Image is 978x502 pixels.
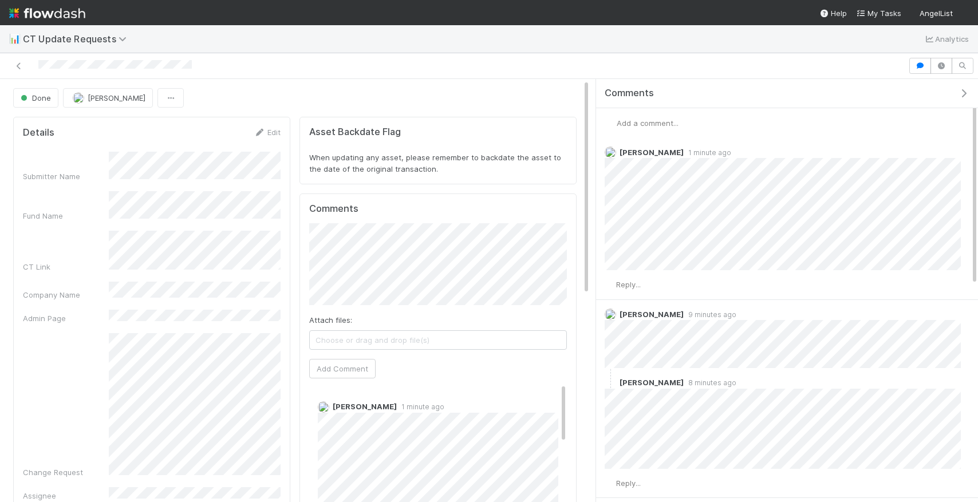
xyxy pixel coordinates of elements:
[23,33,132,45] span: CT Update Requests
[605,279,616,291] img: avatar_ac990a78-52d7-40f8-b1fe-cbbd1cda261e.png
[616,280,641,289] span: Reply...
[309,127,567,138] h5: Asset Backdate Flag
[620,148,684,157] span: [PERSON_NAME]
[23,171,109,182] div: Submitter Name
[397,402,444,411] span: 1 minute ago
[13,88,58,108] button: Done
[309,359,376,378] button: Add Comment
[616,479,641,488] span: Reply...
[309,153,563,173] span: When updating any asset, please remember to backdate the asset to the date of the original transa...
[23,313,109,324] div: Admin Page
[23,210,109,222] div: Fund Name
[920,9,953,18] span: AngelList
[924,32,969,46] a: Analytics
[684,310,736,319] span: 9 minutes ago
[605,477,616,489] img: avatar_ac990a78-52d7-40f8-b1fe-cbbd1cda261e.png
[18,93,51,102] span: Done
[856,9,901,18] span: My Tasks
[23,261,109,272] div: CT Link
[684,148,731,157] span: 1 minute ago
[9,34,21,44] span: 📊
[309,203,567,215] h5: Comments
[605,377,616,389] img: avatar_ac990a78-52d7-40f8-b1fe-cbbd1cda261e.png
[605,117,617,129] img: avatar_ac990a78-52d7-40f8-b1fe-cbbd1cda261e.png
[819,7,847,19] div: Help
[309,314,352,326] label: Attach files:
[957,8,969,19] img: avatar_ac990a78-52d7-40f8-b1fe-cbbd1cda261e.png
[88,93,145,102] span: [PERSON_NAME]
[23,490,109,501] div: Assignee
[23,289,109,301] div: Company Name
[605,309,616,320] img: avatar_12dd09bb-393f-4edb-90ff-b12147216d3f.png
[620,378,684,387] span: [PERSON_NAME]
[23,467,109,478] div: Change Request
[605,88,654,99] span: Comments
[310,331,566,349] span: Choose or drag and drop file(s)
[333,402,397,411] span: [PERSON_NAME]
[856,7,901,19] a: My Tasks
[684,378,736,387] span: 8 minutes ago
[605,147,616,158] img: avatar_12dd09bb-393f-4edb-90ff-b12147216d3f.png
[620,310,684,319] span: [PERSON_NAME]
[254,128,281,137] a: Edit
[73,92,84,104] img: avatar_12dd09bb-393f-4edb-90ff-b12147216d3f.png
[23,127,54,139] h5: Details
[9,3,85,23] img: logo-inverted-e16ddd16eac7371096b0.svg
[63,88,153,108] button: [PERSON_NAME]
[318,401,329,413] img: avatar_12dd09bb-393f-4edb-90ff-b12147216d3f.png
[617,118,679,128] span: Add a comment...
